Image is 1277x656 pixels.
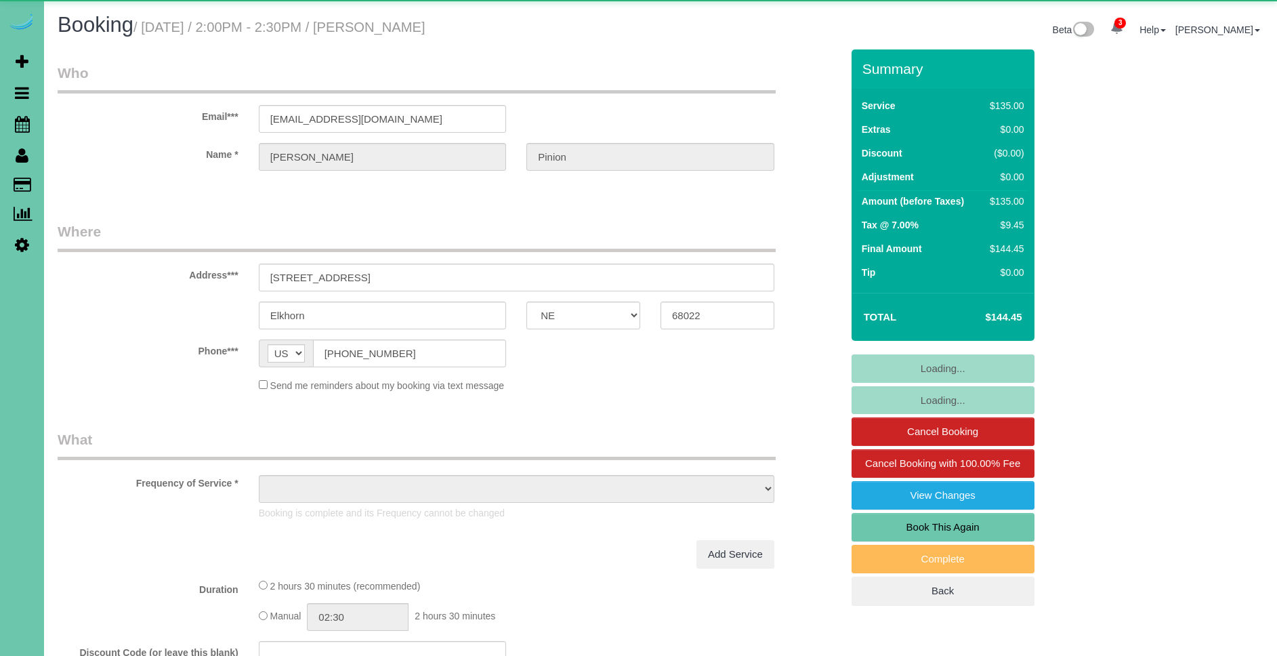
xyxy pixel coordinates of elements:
a: Cancel Booking with 100.00% Fee [852,449,1034,478]
div: $135.00 [984,99,1024,112]
label: Name * [47,143,249,161]
a: Book This Again [852,513,1034,541]
a: Cancel Booking [852,417,1034,446]
h4: $144.45 [944,312,1022,323]
span: 2 hours 30 minutes (recommended) [270,581,421,592]
div: $0.00 [984,123,1024,136]
label: Tip [862,266,876,279]
label: Discount [862,146,902,160]
a: View Changes [852,481,1034,510]
label: Duration [47,578,249,596]
span: 2 hours 30 minutes [415,611,495,622]
img: New interface [1072,22,1094,39]
span: 3 [1114,18,1126,28]
img: Automaid Logo [8,14,35,33]
div: ($0.00) [984,146,1024,160]
a: [PERSON_NAME] [1175,24,1260,35]
a: Add Service [696,540,774,569]
strong: Total [864,311,897,323]
div: $135.00 [984,194,1024,208]
label: Tax @ 7.00% [862,218,919,232]
h3: Summary [862,61,1028,77]
a: Help [1139,24,1166,35]
label: Adjustment [862,170,914,184]
a: Back [852,577,1034,605]
span: Send me reminders about my booking via text message [270,380,505,391]
div: $0.00 [984,170,1024,184]
label: Amount (before Taxes) [862,194,964,208]
span: Booking [58,13,133,37]
legend: What [58,430,776,460]
div: $0.00 [984,266,1024,279]
a: Beta [1053,24,1095,35]
div: $9.45 [984,218,1024,232]
legend: Who [58,63,776,94]
label: Extras [862,123,891,136]
legend: Where [58,222,776,252]
p: Booking is complete and its Frequency cannot be changed [259,506,774,520]
small: / [DATE] / 2:00PM - 2:30PM / [PERSON_NAME] [133,20,425,35]
div: $144.45 [984,242,1024,255]
label: Service [862,99,896,112]
span: Cancel Booking with 100.00% Fee [865,457,1020,469]
label: Frequency of Service * [47,472,249,490]
span: Manual [270,611,301,622]
a: 3 [1104,14,1130,43]
label: Final Amount [862,242,922,255]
